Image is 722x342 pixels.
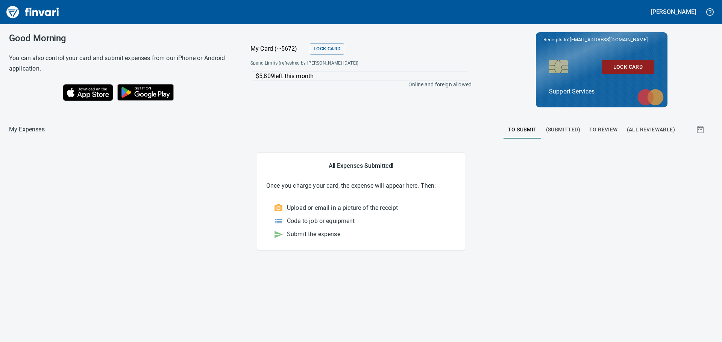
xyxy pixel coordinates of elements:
[546,125,580,134] span: (Submitted)
[9,33,232,44] h3: Good Morning
[5,3,61,21] img: Finvari
[9,125,45,134] nav: breadcrumb
[244,81,472,88] p: Online and foreign allowed
[689,121,713,139] button: Show transactions within a particular date range
[287,203,398,212] p: Upload or email in a picture of the receipt
[314,45,340,53] span: Lock Card
[287,230,340,239] p: Submit the expense
[627,125,675,134] span: (All Reviewable)
[649,6,698,18] button: [PERSON_NAME]
[9,125,45,134] p: My Expenses
[608,62,648,72] span: Lock Card
[651,8,696,16] h5: [PERSON_NAME]
[256,72,468,81] p: $5,809 left this month
[266,162,456,170] h5: All Expenses Submitted!
[549,87,654,96] p: Support Services
[310,43,344,55] button: Lock Card
[569,36,648,43] span: [EMAIL_ADDRESS][DOMAIN_NAME]
[250,44,307,53] p: My Card (···5672)
[113,80,178,105] img: Get it on Google Play
[634,85,667,109] img: mastercard.svg
[543,36,660,44] p: Receipts to:
[287,217,355,226] p: Code to job or equipment
[508,125,537,134] span: To Submit
[63,84,113,101] img: Download on the App Store
[9,53,232,74] h6: You can also control your card and submit expenses from our iPhone or Android application.
[250,60,414,67] span: Spend Limits (refreshed by [PERSON_NAME] [DATE])
[589,125,618,134] span: To Review
[266,181,456,190] p: Once you charge your card, the expense will appear here. Then:
[602,60,654,74] button: Lock Card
